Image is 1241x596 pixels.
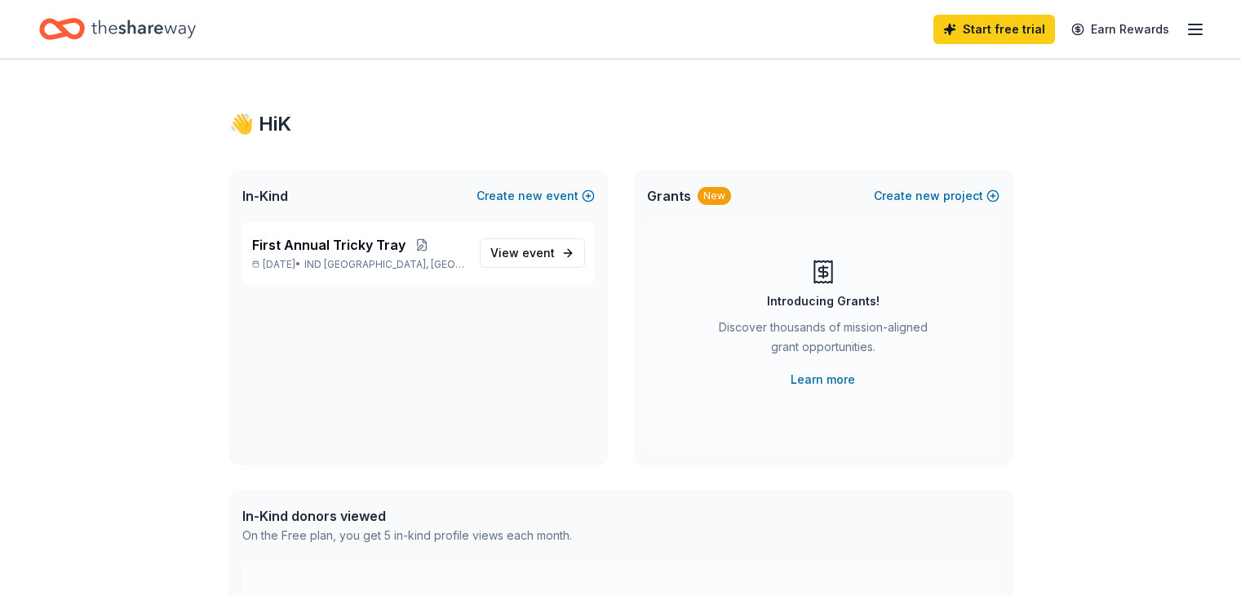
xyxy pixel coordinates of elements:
div: In-Kind donors viewed [242,506,572,526]
div: 👋 Hi K [229,111,1013,137]
span: Grants [647,186,691,206]
span: IND [GEOGRAPHIC_DATA], [GEOGRAPHIC_DATA] [304,258,466,271]
div: Introducing Grants! [767,291,880,311]
span: In-Kind [242,186,288,206]
span: new [915,186,940,206]
span: new [518,186,543,206]
a: Home [39,10,196,48]
button: Createnewevent [476,186,595,206]
div: On the Free plan, you get 5 in-kind profile views each month. [242,526,572,545]
a: View event [480,238,585,268]
span: First Annual Tricky Tray [252,235,406,255]
span: View [490,243,555,263]
button: Createnewproject [874,186,999,206]
span: event [522,246,555,260]
p: [DATE] • [252,258,467,271]
div: New [698,187,731,205]
a: Learn more [791,370,855,389]
a: Start free trial [933,15,1055,44]
div: Discover thousands of mission-aligned grant opportunities. [712,318,934,363]
a: Earn Rewards [1061,15,1179,44]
